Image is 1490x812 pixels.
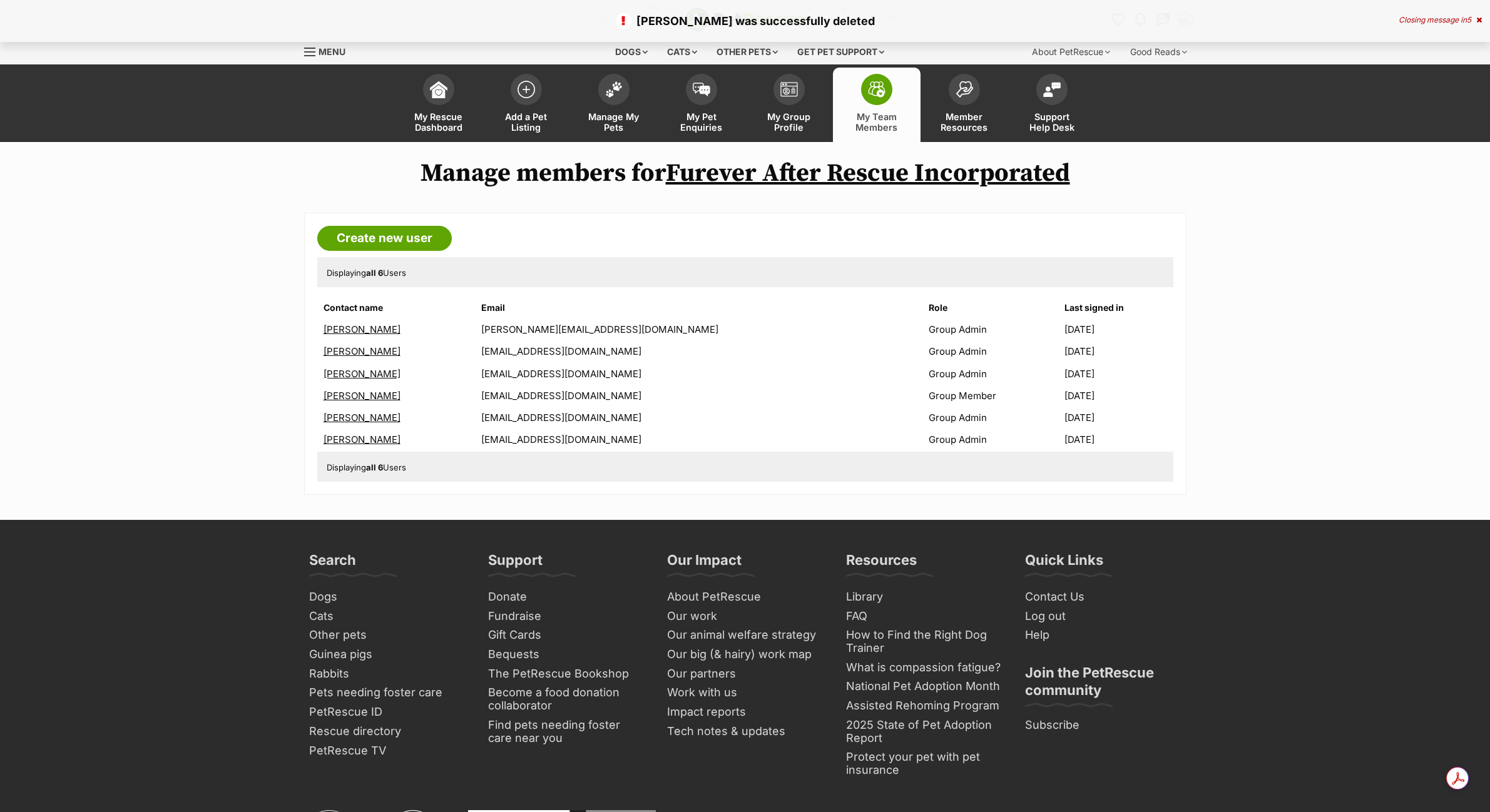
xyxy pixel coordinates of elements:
a: Member Resources [921,68,1008,142]
img: team-members-icon-5396bd8760b3fe7c0b43da4ab00e1e3bb1a5d9ba89233759b79545d2d3fc5d0d.svg [868,81,885,98]
a: PetRescue ID [304,703,471,722]
a: Find pets needing foster care near you [483,716,650,748]
td: [DATE] [1064,385,1171,406]
td: [DATE] [1064,341,1171,362]
a: Our work [662,607,829,626]
a: [PERSON_NAME] [324,434,401,445]
span: Displaying Users [327,462,406,472]
a: [PERSON_NAME] [324,323,401,335]
div: Cats [658,39,706,64]
a: Assisted Rehoming Program [841,696,1008,716]
a: [PERSON_NAME] [324,368,401,380]
a: Subscribe [1020,716,1186,735]
a: Furever After Rescue Incorporated [666,158,1070,189]
a: Our partners [662,664,829,684]
td: Group Admin [924,429,1064,450]
td: [EMAIL_ADDRESS][DOMAIN_NAME] [476,429,922,450]
a: Other pets [304,626,471,645]
a: The PetRescue Bookshop [483,664,650,684]
a: Protect your pet with pet insurance [841,748,1008,779]
span: My Pet Enquiries [673,111,730,133]
th: Role [924,298,1064,318]
td: Group Admin [924,407,1064,428]
a: My Rescue Dashboard [395,68,482,142]
a: Tech notes & updates [662,722,829,741]
th: Contact name [319,298,476,318]
a: About PetRescue [662,587,829,607]
a: Fundraise [483,607,650,626]
td: [DATE] [1064,363,1171,384]
a: Become a food donation collaborator [483,683,650,715]
a: Work with us [662,683,829,703]
a: Donate [483,587,650,607]
strong: all 6 [366,268,383,278]
td: [PERSON_NAME][EMAIL_ADDRESS][DOMAIN_NAME] [476,319,922,340]
a: What is compassion fatigue? [841,658,1008,678]
img: manage-my-pets-icon-02211641906a0b7f246fdf0571729dbe1e7629f14944591b6c1af311fb30b64b.svg [605,81,623,98]
a: [PERSON_NAME] [324,390,401,402]
td: Group Admin [924,341,1064,362]
a: 2025 State of Pet Adoption Report [841,716,1008,748]
span: Add a Pet Listing [498,111,554,133]
span: Displaying Users [327,268,406,278]
td: [EMAIL_ADDRESS][DOMAIN_NAME] [476,407,922,428]
a: Contact Us [1020,587,1186,607]
img: group-profile-icon-3fa3cf56718a62981997c0bc7e787c4b2cf8bcc04b72c1350f741eb67cf2f40e.svg [780,82,798,97]
td: [EMAIL_ADDRESS][DOMAIN_NAME] [476,341,922,362]
span: Member Resources [936,111,992,133]
th: Last signed in [1064,298,1171,318]
a: Create new user [317,226,452,251]
a: Pets needing foster care [304,683,471,703]
a: My Team Members [833,68,921,142]
img: add-pet-listing-icon-0afa8454b4691262ce3f59096e99ab1cd57d4a30225e0717b998d2c9b9846f56.svg [518,81,535,98]
img: pet-enquiries-icon-7e3ad2cf08bfb03b45e93fb7055b45f3efa6380592205ae92323e6603595dc1f.svg [693,83,710,96]
td: Group Member [924,385,1064,406]
a: Dogs [304,587,471,607]
a: Library [841,587,1008,607]
h3: Search [309,551,356,576]
a: My Group Profile [745,68,833,142]
h3: Our Impact [667,551,742,576]
a: Bequests [483,645,650,664]
span: My Rescue Dashboard [411,111,467,133]
h3: Quick Links [1025,551,1103,576]
h3: Join the PetRescue community [1025,664,1181,706]
a: [PERSON_NAME] [324,412,401,424]
td: [DATE] [1064,319,1171,340]
div: Other pets [708,39,787,64]
a: Help [1020,626,1186,645]
a: Gift Cards [483,626,650,645]
a: PetRescue TV [304,741,471,761]
a: FAQ [841,607,1008,626]
span: Manage My Pets [586,111,642,133]
a: Rabbits [304,664,471,684]
td: Group Admin [924,319,1064,340]
span: Menu [319,46,345,57]
a: Our big (& hairy) work map [662,645,829,664]
a: Add a Pet Listing [482,68,570,142]
td: [DATE] [1064,407,1171,428]
a: [PERSON_NAME] [324,345,401,357]
th: Email [476,298,922,318]
img: member-resources-icon-8e73f808a243e03378d46382f2149f9095a855e16c252ad45f914b54edf8863c.svg [956,81,973,98]
div: Good Reads [1121,39,1196,64]
td: [EMAIL_ADDRESS][DOMAIN_NAME] [476,385,922,406]
h3: Resources [846,551,917,576]
div: About PetRescue [1023,39,1119,64]
strong: all 6 [366,462,383,472]
a: My Pet Enquiries [658,68,745,142]
img: dashboard-icon-eb2f2d2d3e046f16d808141f083e7271f6b2e854fb5c12c21221c1fb7104beca.svg [430,81,447,98]
a: Support Help Desk [1008,68,1096,142]
a: Our animal welfare strategy [662,626,829,645]
a: National Pet Adoption Month [841,677,1008,696]
a: How to Find the Right Dog Trainer [841,626,1008,657]
a: Impact reports [662,703,829,722]
span: My Team Members [849,111,905,133]
td: Group Admin [924,363,1064,384]
td: [DATE] [1064,429,1171,450]
a: Cats [304,607,471,626]
a: Menu [304,39,354,62]
div: Get pet support [788,39,893,64]
span: My Group Profile [761,111,817,133]
a: Rescue directory [304,722,471,741]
